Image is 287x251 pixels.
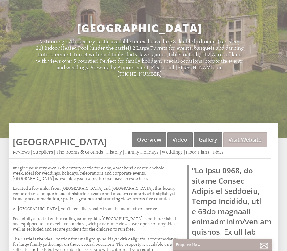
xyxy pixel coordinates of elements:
a: Family Holidays [125,149,158,155]
a: The Rooms & Grounds [56,149,103,155]
a: Gallery [194,132,222,147]
p: Located a few miles from [GEOGRAPHIC_DATA] and [GEOGRAPHIC_DATA], this luxury venue offers a uniq... [13,186,180,202]
a: Overview [132,132,166,147]
a: T&Cs [212,149,223,155]
p: Enquire Now [176,242,268,247]
h2: [GEOGRAPHIC_DATA] [35,21,245,35]
p: Peacefully situated within rolling countryside, [GEOGRAPHIC_DATA] is both furnished and equipped ... [13,216,180,232]
a: Reviews [13,149,30,155]
p: A stunning 17th century castle available for exclusive hire 8 double bedrooms (can sleep 21) Indo... [35,38,245,77]
a: History [106,149,122,155]
a: Weddings [162,149,182,155]
a: Video [167,132,193,147]
p: At [GEOGRAPHIC_DATA], you’ll feel like royalty from the moment you arrive. [13,206,180,211]
a: [GEOGRAPHIC_DATA] [13,135,107,148]
a: Floor Plans [186,149,209,155]
a: Visit Website [223,132,267,147]
p: Imagine your very own 17th century castle for a day, a weekend or even a whole week. Ideal for we... [13,165,180,181]
a: Suppliers [33,149,53,155]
